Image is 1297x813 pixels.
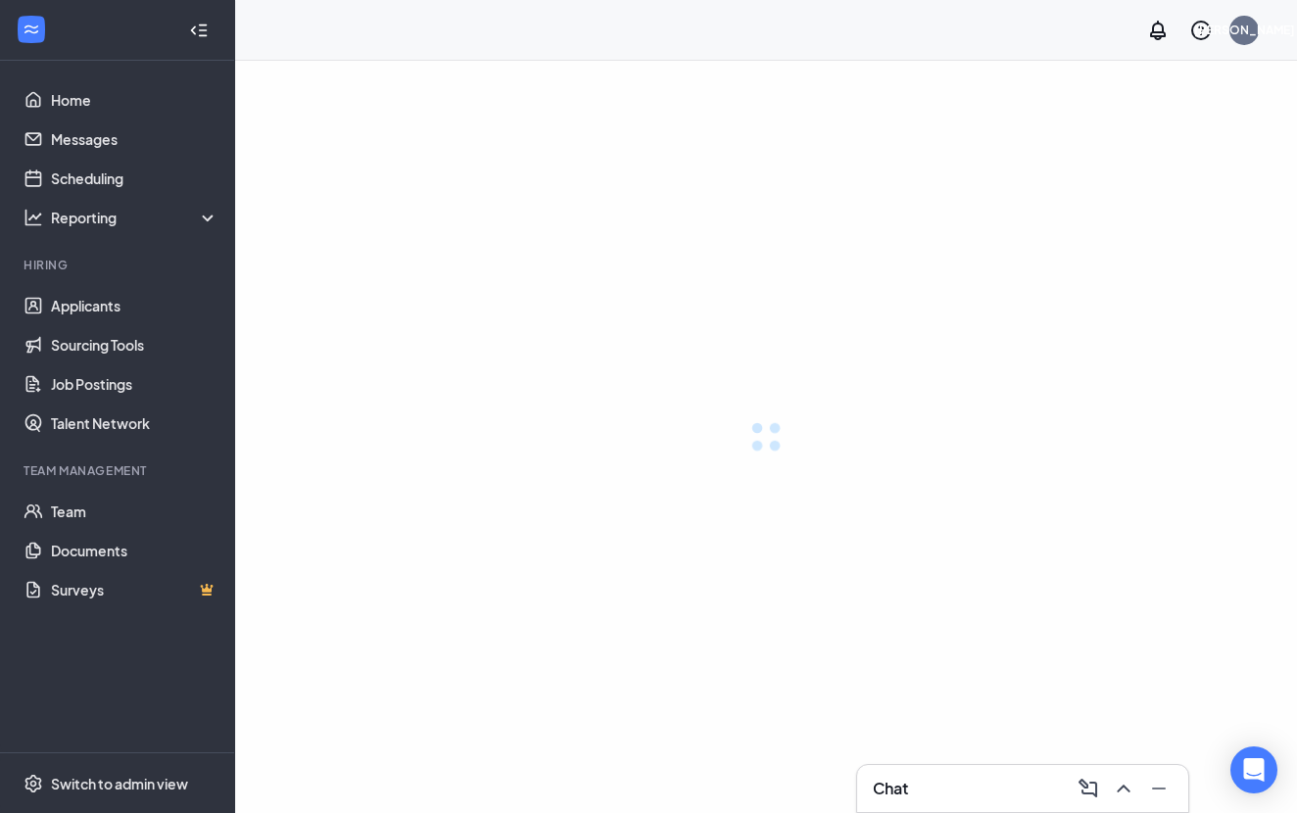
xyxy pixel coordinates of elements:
[22,20,41,39] svg: WorkstreamLogo
[1077,777,1100,800] svg: ComposeMessage
[51,364,218,404] a: Job Postings
[1147,777,1171,800] svg: Minimize
[24,257,215,273] div: Hiring
[24,208,43,227] svg: Analysis
[1106,773,1137,804] button: ChevronUp
[1230,746,1277,793] div: Open Intercom Messenger
[1112,777,1135,800] svg: ChevronUp
[1071,773,1102,804] button: ComposeMessage
[51,208,219,227] div: Reporting
[1146,19,1170,42] svg: Notifications
[51,531,218,570] a: Documents
[51,774,188,793] div: Switch to admin view
[51,404,218,443] a: Talent Network
[51,286,218,325] a: Applicants
[873,778,908,799] h3: Chat
[51,325,218,364] a: Sourcing Tools
[189,21,209,40] svg: Collapse
[51,492,218,531] a: Team
[24,774,43,793] svg: Settings
[51,159,218,198] a: Scheduling
[51,570,218,609] a: SurveysCrown
[1141,773,1173,804] button: Minimize
[1194,22,1295,38] div: [PERSON_NAME]
[24,462,215,479] div: Team Management
[51,80,218,120] a: Home
[51,120,218,159] a: Messages
[1189,19,1213,42] svg: QuestionInfo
